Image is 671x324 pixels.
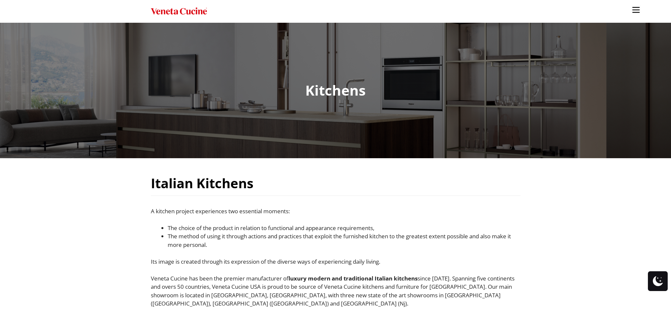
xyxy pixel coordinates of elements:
[168,232,520,249] li: The method of using it through actions and practices that exploit the furnished kitchen to the gr...
[168,224,520,232] li: The choice of the product in relation to functional and appearance requirements,
[151,7,207,16] img: Veneta Cucine USA
[151,171,253,195] h2: Italian Kitchens
[151,274,520,308] p: Veneta Cucine has been the premier manufacturer of since [DATE]. Spanning five continents and ove...
[151,207,520,216] p: A kitchen project experiences two essential moments:
[151,257,520,266] p: Its image is created through its expression of the diverse ways of experiencing daily living.
[288,275,418,282] strong: luxury modern and traditional Italian kitchens
[631,5,641,15] img: burger-menu-svgrepo-com-30x30.jpg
